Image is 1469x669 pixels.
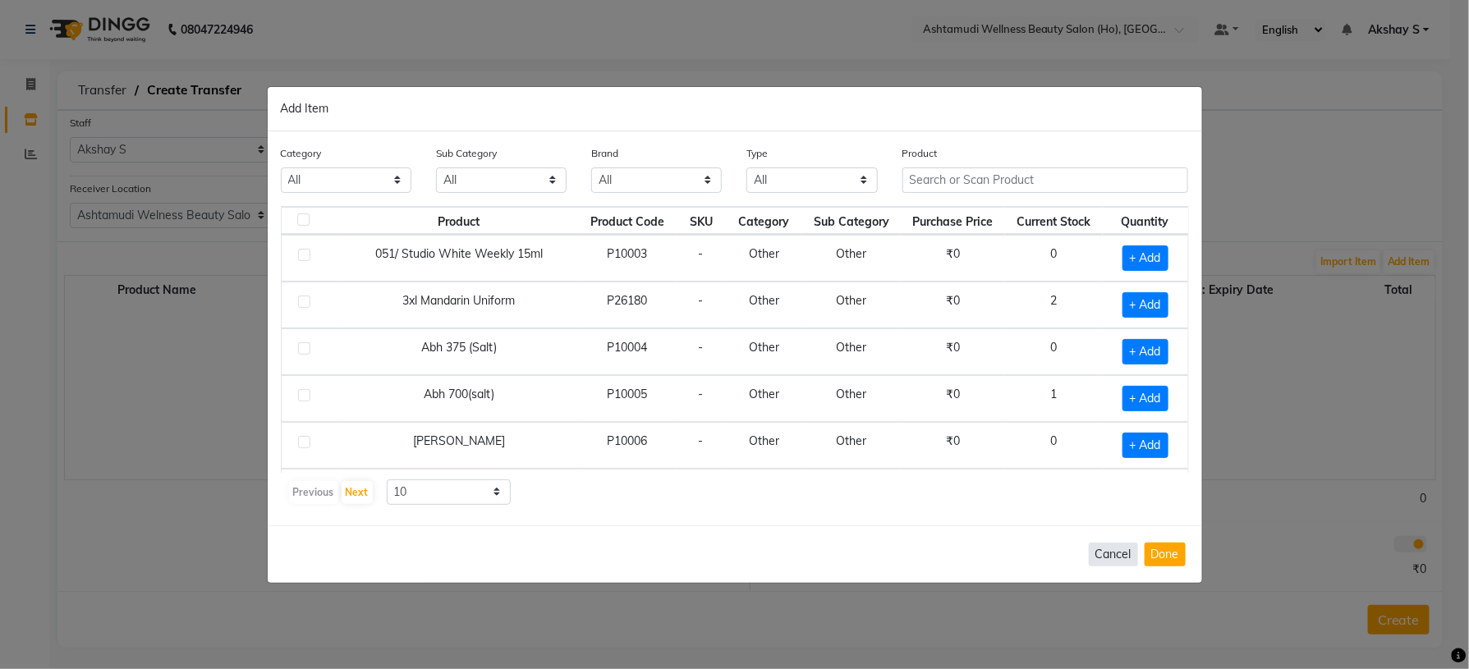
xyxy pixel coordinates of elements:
td: - [676,235,726,282]
td: - [676,328,726,375]
td: Abh 700(salt) [340,375,579,422]
td: Other [726,422,802,469]
span: + Add [1122,245,1168,271]
td: Other [726,375,802,422]
span: + Add [1122,433,1168,458]
td: - [676,422,726,469]
td: Other [802,469,902,515]
td: - [676,469,726,515]
th: Quantity [1103,207,1188,235]
label: Type [746,146,768,161]
span: + Add [1122,292,1168,318]
span: + Add [1122,386,1168,411]
td: ₹0 [901,422,1004,469]
td: P10005 [578,375,676,422]
button: Cancel [1089,543,1138,566]
td: Other [726,469,802,515]
td: 2 [1005,282,1103,328]
td: ₹0 [901,375,1004,422]
th: Sub Category [802,207,902,235]
td: Other [726,328,802,375]
td: Other [802,375,902,422]
th: Product [340,207,579,235]
td: 0 [1005,469,1103,515]
td: 3xl Mandarin Uniform [340,282,579,328]
td: Other [726,282,802,328]
td: P26180 [578,282,676,328]
td: Abh 375 (Salt) [340,328,579,375]
td: P11188 [578,469,676,515]
td: 0 [1005,235,1103,282]
label: Brand [591,146,618,161]
input: Search or Scan Product [902,167,1189,193]
td: [PERSON_NAME] [340,422,579,469]
td: P10006 [578,422,676,469]
td: 0 [1005,422,1103,469]
span: Purchase Price [913,214,994,229]
td: Other [802,328,902,375]
button: Next [342,481,373,504]
td: - [676,375,726,422]
td: 051/ Studio White Weekly 15ml [340,235,579,282]
label: Sub Category [436,146,497,161]
td: Acadamic Uniform [340,469,579,515]
td: Other [802,282,902,328]
label: Category [281,146,322,161]
label: Product [902,146,938,161]
th: Current Stock [1005,207,1103,235]
td: P10004 [578,328,676,375]
td: Other [802,235,902,282]
td: Other [802,422,902,469]
th: SKU [676,207,726,235]
td: Other [726,235,802,282]
td: P10003 [578,235,676,282]
td: - [676,282,726,328]
td: 0 [1005,328,1103,375]
span: + Add [1122,339,1168,364]
td: ₹0 [901,235,1004,282]
td: ₹0 [901,282,1004,328]
td: ₹0 [901,328,1004,375]
td: 1 [1005,375,1103,422]
th: Category [726,207,802,235]
button: Done [1145,543,1186,566]
th: Product Code [578,207,676,235]
td: ₹0 [901,469,1004,515]
div: Add Item [268,87,1202,131]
